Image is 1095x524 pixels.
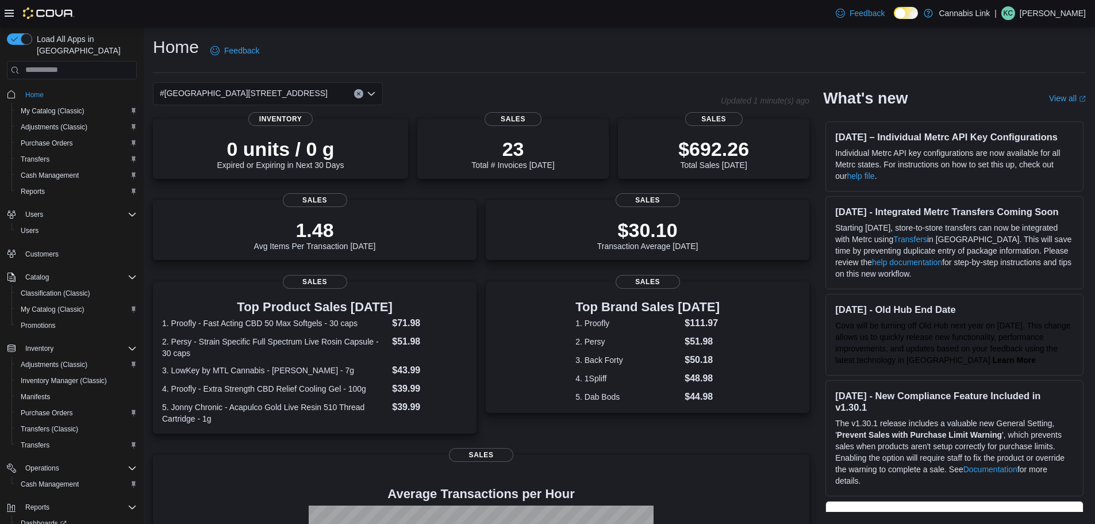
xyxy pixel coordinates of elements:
button: Transfers [11,151,141,167]
a: Feedback [206,39,264,62]
div: Expired or Expiring in Next 30 Days [217,137,344,170]
span: Inventory Manager (Classic) [16,374,137,388]
dd: $51.98 [685,335,720,349]
dt: 1. Proofly [575,318,680,329]
p: 23 [471,137,554,160]
button: Customers [2,246,141,262]
button: Purchase Orders [11,405,141,421]
span: Users [21,226,39,235]
div: Kayla Chow [1001,6,1015,20]
span: #[GEOGRAPHIC_DATA][STREET_ADDRESS] [160,86,328,100]
span: Manifests [16,390,137,404]
span: Users [21,208,137,221]
span: Sales [616,193,680,207]
a: help file [847,171,874,181]
span: Customers [21,247,137,261]
dt: 3. Back Forty [575,354,680,366]
span: Classification (Classic) [21,289,90,298]
p: Starting [DATE], store-to-store transfers can now be integrated with Metrc using in [GEOGRAPHIC_D... [835,222,1074,280]
p: Updated 1 minute(s) ago [721,96,809,105]
dd: $44.98 [685,390,720,404]
button: Transfers (Classic) [11,421,141,437]
span: Adjustments (Classic) [16,120,137,134]
dt: 3. LowKey by MTL Cannabis - [PERSON_NAME] - 7g [162,365,387,376]
dt: 5. Dab Bods [575,391,680,403]
dd: $39.99 [392,382,467,396]
a: Cash Management [16,477,83,491]
div: Transaction Average [DATE] [597,219,698,251]
button: Reports [21,500,54,514]
span: Transfers [21,441,49,450]
a: Manifests [16,390,55,404]
dd: $111.97 [685,316,720,330]
span: Cash Management [16,477,137,491]
a: Users [16,224,43,238]
span: Feedback [850,7,885,19]
span: Adjustments (Classic) [21,123,87,132]
h3: [DATE] – Individual Metrc API Key Configurations [835,131,1074,143]
span: Catalog [21,270,137,284]
a: Learn More [993,355,1036,365]
span: Sales [283,193,347,207]
a: Adjustments (Classic) [16,358,92,372]
a: My Catalog (Classic) [16,303,89,316]
span: Sales [449,448,513,462]
a: Documentation [963,465,1017,474]
span: Reports [25,503,49,512]
span: Transfers (Classic) [16,422,137,436]
a: Purchase Orders [16,136,78,150]
button: Reports [2,499,141,515]
strong: Prevent Sales with Purchase Limit Warning [837,430,1002,439]
span: My Catalog (Classic) [21,106,84,116]
span: Purchase Orders [16,136,137,150]
p: $692.26 [678,137,749,160]
button: Inventory [21,342,58,355]
span: Transfers (Classic) [21,424,78,434]
span: Adjustments (Classic) [16,358,137,372]
button: Home [2,86,141,103]
button: Adjustments (Classic) [11,357,141,373]
button: Adjustments (Classic) [11,119,141,135]
dt: 4. 1Spliff [575,373,680,384]
span: Operations [21,461,137,475]
span: My Catalog (Classic) [21,305,84,314]
button: Clear input [354,89,363,98]
button: Reports [11,183,141,200]
p: Individual Metrc API key configurations are now available for all Metrc states. For instructions ... [835,147,1074,182]
span: Sales [616,275,680,289]
button: Users [11,223,141,239]
dd: $50.18 [685,353,720,367]
span: Purchase Orders [16,406,137,420]
a: Purchase Orders [16,406,78,420]
span: Transfers [21,155,49,164]
span: Classification (Classic) [16,286,137,300]
a: Transfers [893,235,927,244]
h1: Home [153,36,199,59]
dt: 2. Persy - Strain Specific Full Spectrum Live Rosin Capsule - 30 caps [162,336,387,359]
a: Inventory Manager (Classic) [16,374,112,388]
button: Cash Management [11,476,141,492]
div: Total Sales [DATE] [678,137,749,170]
span: Sales [283,275,347,289]
p: 0 units / 0 g [217,137,344,160]
p: [PERSON_NAME] [1020,6,1086,20]
p: 1.48 [254,219,376,242]
h3: Top Product Sales [DATE] [162,300,467,314]
span: KC [1004,6,1013,20]
a: Reports [16,185,49,198]
span: Transfers [16,438,137,452]
span: My Catalog (Classic) [16,303,137,316]
button: Inventory Manager (Classic) [11,373,141,389]
span: Users [25,210,43,219]
span: My Catalog (Classic) [16,104,137,118]
dt: 1. Proofly - Fast Acting CBD 50 Max Softgels - 30 caps [162,318,387,329]
a: Home [21,88,48,102]
svg: External link [1079,95,1086,102]
button: Classification (Classic) [11,285,141,301]
span: Reports [21,187,45,196]
p: The v1.30.1 release includes a valuable new General Setting, ' ', which prevents sales when produ... [835,418,1074,487]
dd: $39.99 [392,400,467,414]
span: Promotions [21,321,56,330]
span: Cash Management [21,480,79,489]
span: Sales [485,112,542,126]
